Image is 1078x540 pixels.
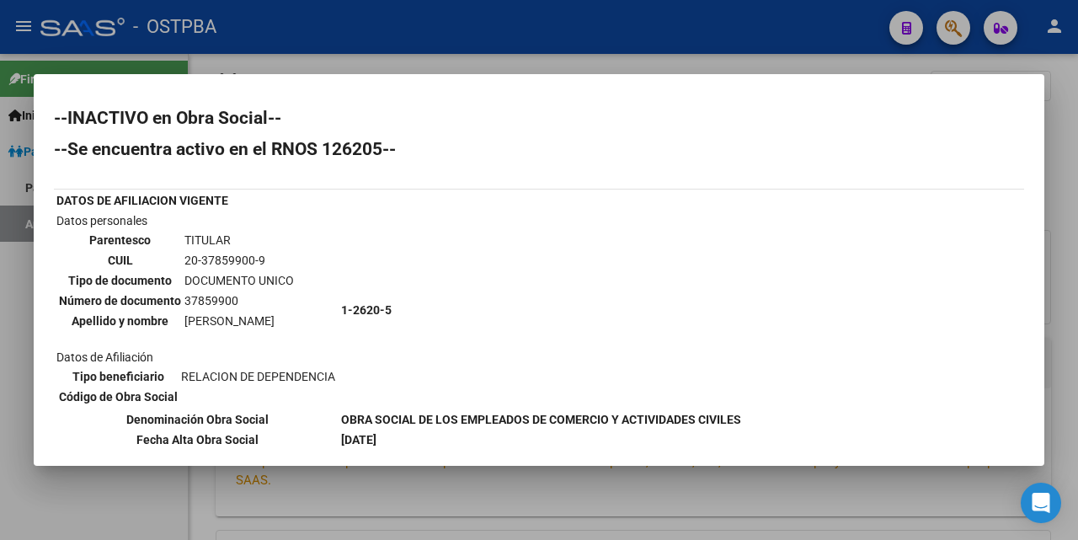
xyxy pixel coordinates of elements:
td: 37859900 [184,291,295,310]
div: Open Intercom Messenger [1021,483,1061,523]
th: Parentesco [58,231,182,249]
th: Tipo beneficiario [58,367,179,386]
th: Denominación Obra Social [56,410,339,429]
td: 20-37859900-9 [184,251,295,270]
td: DOCUMENTO UNICO [184,271,295,290]
td: Datos personales Datos de Afiliación [56,211,339,409]
th: Tipo de documento [58,271,182,290]
b: OBRA SOCIAL DE LOS EMPLEADOS DE COMERCIO Y ACTIVIDADES CIVILES [341,413,741,426]
h2: --INACTIVO en Obra Social-- [54,110,1024,126]
b: 1-2620-5 [341,303,392,317]
th: Número de documento [58,291,182,310]
th: CUIL [58,251,182,270]
h2: --Se encuentra activo en el RNOS 126205-- [54,141,1024,158]
th: Fecha Alta Obra Social [56,430,339,449]
td: TITULAR [184,231,295,249]
td: RELACION DE DEPENDENCIA [180,367,336,386]
th: Apellido y nombre [58,312,182,330]
b: DATOS DE AFILIACION VIGENTE [56,194,228,207]
th: Código de Obra Social [58,388,179,406]
td: [PERSON_NAME] [184,312,295,330]
b: [DATE] [341,433,376,446]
